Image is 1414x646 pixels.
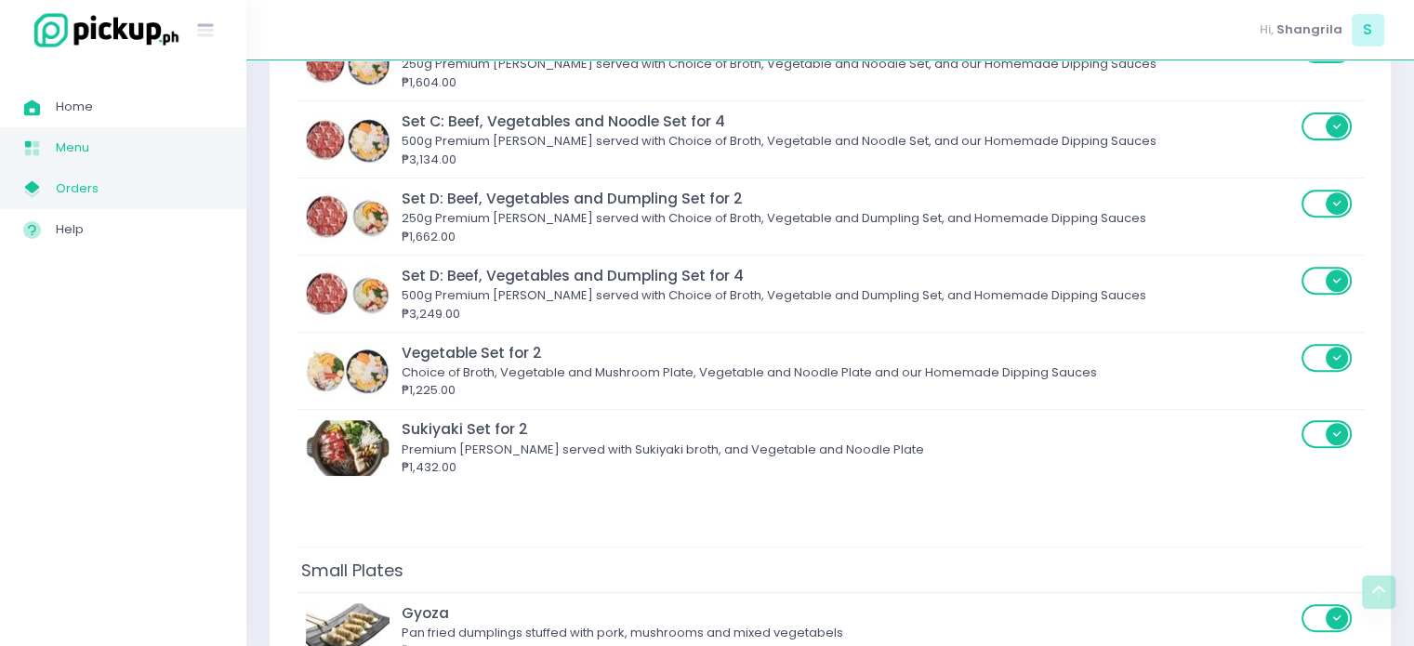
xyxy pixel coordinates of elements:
[402,342,1296,363] div: Vegetable Set for 2
[402,381,1296,400] div: ₱1,225.00
[297,101,1364,178] td: Set C: Beef, Vegetables and Noodle Set for 4Set C: Beef, Vegetables and Noodle Set for 4500g Prem...
[297,554,408,587] span: Small Plates
[402,55,1296,73] div: 250g Premium [PERSON_NAME] served with Choice of Broth, Vegetable and Noodle Set, and our Homemad...
[402,228,1296,246] div: ₱1,662.00
[1260,20,1274,39] span: Hi,
[402,73,1296,92] div: ₱1,604.00
[23,10,181,50] img: logo
[402,111,1296,132] div: Set C: Beef, Vegetables and Noodle Set for 4
[402,418,1296,440] div: Sukiyaki Set for 2
[402,624,1296,642] div: Pan fried dumplings stuffed with pork, mushrooms and mixed vegetabels
[306,34,390,90] img: Set C: Beef, Vegetables and Noodle Set for 2
[56,177,223,201] span: Orders
[402,188,1296,209] div: Set D: Beef, Vegetables and Dumpling Set for 2
[402,363,1296,382] div: Choice of Broth, Vegetable and Mushroom Plate, Vegetable and Noodle Plate and our Homemade Dippin...
[297,24,1364,101] td: Set C: Beef, Vegetables and Noodle Set for 2Set C: Beef, Vegetables and Noodle Set for 2250g Prem...
[56,95,223,119] span: Home
[297,255,1364,332] td: Set D: Beef, Vegetables and Dumpling Set for 4Set D: Beef, Vegetables and Dumpling Set for 4500g ...
[402,305,1296,323] div: ₱3,249.00
[306,420,390,476] img: Sukiyaki Set for 2
[56,136,223,160] span: Menu
[1276,20,1342,39] span: Shangrila
[402,265,1296,286] div: Set D: Beef, Vegetables and Dumpling Set for 4
[297,409,1364,485] td: Sukiyaki Set for 2Sukiyaki Set for 2Premium [PERSON_NAME] served with Sukiyaki broth, and Vegetab...
[1352,14,1384,46] span: S
[402,151,1296,169] div: ₱3,134.00
[306,112,390,167] img: Set C: Beef, Vegetables and Noodle Set for 4
[306,343,390,399] img: Vegetable Set for 2
[402,602,1296,624] div: Gyoza
[402,209,1296,228] div: 250g Premium [PERSON_NAME] served with Choice of Broth, Vegetable and Dumpling Set, and Homemade ...
[402,458,1296,477] div: ₱1,432.00
[297,332,1364,409] td: Vegetable Set for 2Vegetable Set for 2Choice of Broth, Vegetable and Mushroom Plate, Vegetable an...
[402,132,1296,151] div: 500g Premium [PERSON_NAME] served with Choice of Broth, Vegetable and Noodle Set, and our Homemad...
[306,266,390,322] img: Set D: Beef, Vegetables and Dumpling Set for 4
[402,441,1296,459] div: Premium [PERSON_NAME] served with Sukiyaki broth, and Vegetable and Noodle Plate
[56,218,223,242] span: Help
[402,286,1296,305] div: 500g Premium [PERSON_NAME] served with Choice of Broth, Vegetable and Dumpling Set, and Homemade ...
[306,189,390,244] img: Set D: Beef, Vegetables and Dumpling Set for 2
[297,178,1364,256] td: Set D: Beef, Vegetables and Dumpling Set for 2Set D: Beef, Vegetables and Dumpling Set for 2250g ...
